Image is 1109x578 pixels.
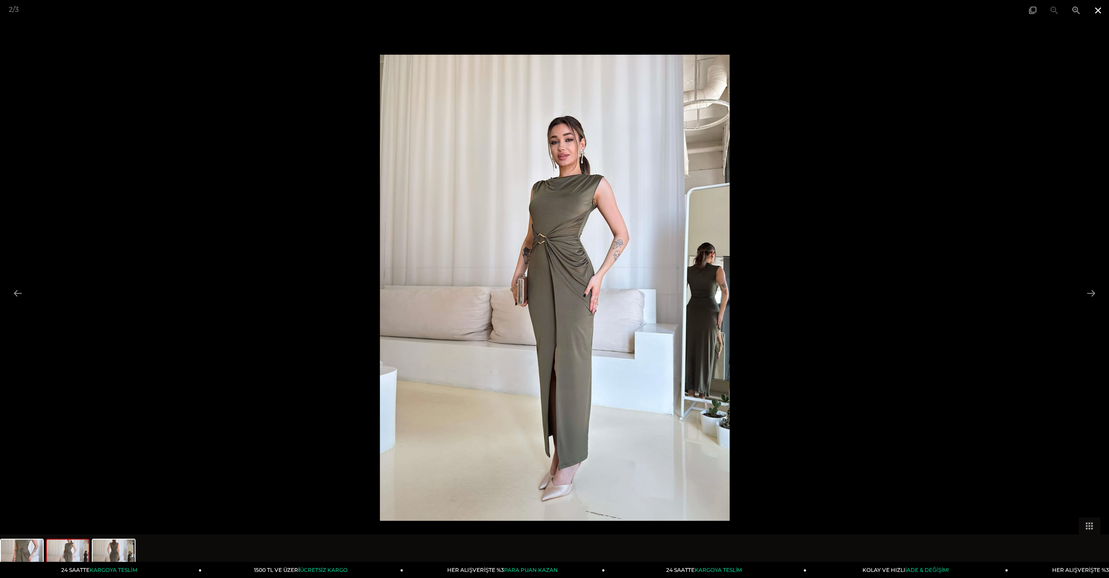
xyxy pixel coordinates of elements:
span: 3 [15,5,19,14]
img: ludo-elbise-25y047--570d6.jpg [93,540,135,573]
img: ludo-elbise-25y047-5f4354.jpg [47,540,89,573]
a: 1500 TL VE ÜZERİÜCRETSİZ KARGO [202,562,403,578]
span: ÜCRETSİZ KARGO [300,567,348,573]
img: ludo-elbise-25y047-4c92-b.jpg [1,540,43,573]
img: ludo-elbise-25y047-5f4354.jpg [380,55,730,521]
a: HER ALIŞVERİŞTE %3PARA PUAN KAZAN [403,562,605,578]
span: 2 [9,5,13,14]
span: KARGOYA TESLİM [695,567,742,573]
button: Toggle thumbnails [1078,517,1100,534]
a: KOLAY VE HIZLIİADE & DEĞİŞİM! [807,562,1008,578]
span: KARGOYA TESLİM [90,567,137,573]
span: İADE & DEĞİŞİM! [905,567,949,573]
span: PARA PUAN KAZAN [504,567,558,573]
a: 24 SAATTEKARGOYA TESLİM [605,562,807,578]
